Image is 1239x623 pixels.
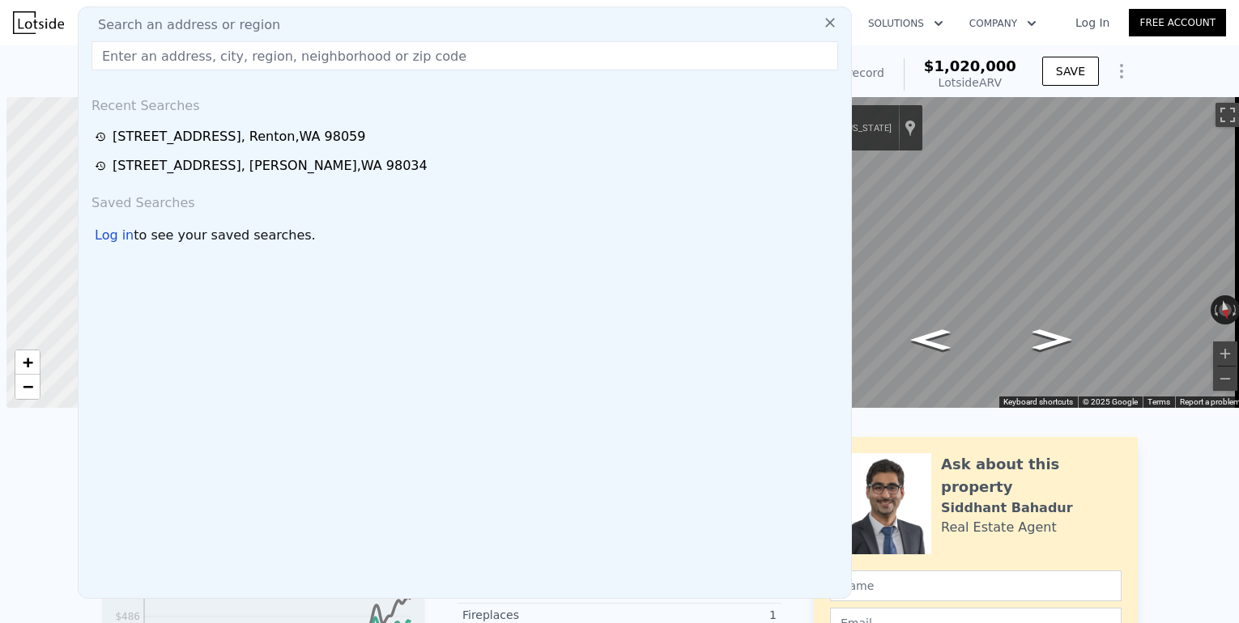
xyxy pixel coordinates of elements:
button: Solutions [855,9,956,38]
div: Saved Searches [85,180,845,219]
div: Ask about this property [941,453,1122,498]
button: Zoom in [1213,341,1237,366]
button: SAVE [1042,57,1099,86]
path: Go East, SE May Valley Rd [894,324,968,355]
span: $1,020,000 [924,57,1016,74]
input: Name [830,570,1122,601]
button: Show Options [1105,55,1138,87]
a: [STREET_ADDRESS], Renton,WA 98059 [95,127,840,146]
button: Keyboard shortcuts [1003,396,1073,408]
div: 1 [619,607,777,623]
span: © 2025 Google [1083,397,1138,406]
button: Rotate counterclockwise [1211,295,1220,324]
input: Enter an address, city, region, neighborhood or zip code [92,41,838,70]
a: Zoom out [15,375,40,399]
div: Siddhant Bahadur [941,498,1073,518]
button: Reset the view [1216,295,1235,325]
div: Recent Searches [85,83,845,122]
span: − [23,376,33,396]
span: Search an address or region [85,15,280,35]
span: + [23,352,33,372]
path: Go West, SE May Valley Rd [1015,324,1088,355]
span: to see your saved searches. [134,226,315,245]
a: Zoom in [15,350,40,375]
button: Zoom out [1213,367,1237,391]
div: Lotside ARV [924,74,1016,91]
div: [STREET_ADDRESS] , Renton , WA 98059 [113,127,365,146]
button: Company [956,9,1050,38]
a: Show location on map [905,119,916,137]
a: [STREET_ADDRESS], [PERSON_NAME],WA 98034 [95,156,840,176]
div: Real Estate Agent [941,518,1057,537]
tspan: $486 [115,611,140,622]
a: Terms (opens in new tab) [1147,397,1170,406]
div: Fireplaces [462,607,619,623]
div: Log in [95,226,134,245]
img: Lotside [13,11,64,34]
a: Log In [1056,15,1129,31]
a: Free Account [1129,9,1226,36]
div: [STREET_ADDRESS] , [PERSON_NAME] , WA 98034 [113,156,428,176]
